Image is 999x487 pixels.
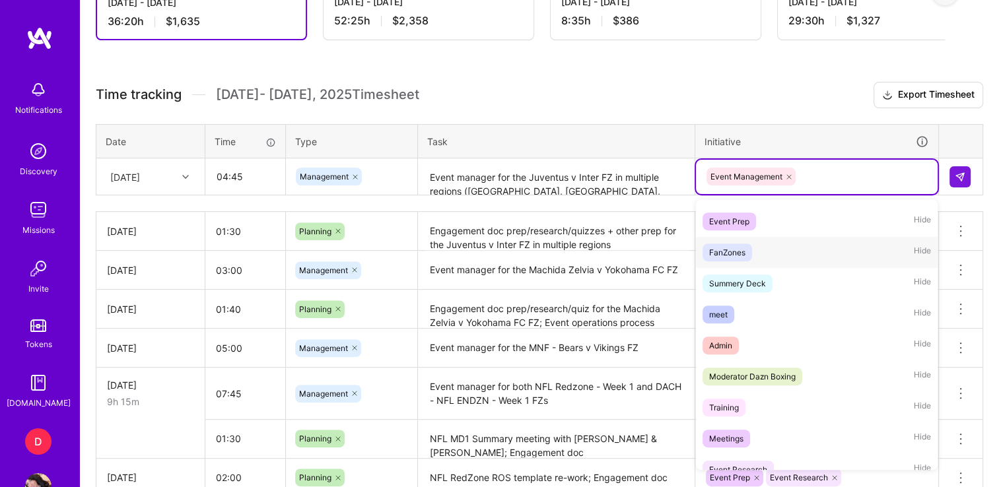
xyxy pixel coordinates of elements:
textarea: Event manager for the Machida Zelvia v Yokohama FC FZ [419,252,693,288]
span: Event Research [770,472,828,482]
span: $1,327 [846,14,880,28]
span: Hide [914,337,931,354]
span: Hide [914,368,931,385]
th: Task [418,124,695,158]
div: [DATE] [107,378,194,392]
span: Planning [299,472,331,482]
div: null [949,166,972,187]
img: teamwork [25,197,52,223]
div: Initiative [705,134,929,149]
div: [DATE] [107,224,194,238]
div: [DOMAIN_NAME] [7,396,71,410]
span: Planning [299,434,331,443]
div: Event Research [709,463,767,476]
textarea: Event manager for both NFL Redzone - Week 1 and DACH - NFL ENDZN - Week 1 FZs [419,369,693,418]
img: bell [25,77,52,103]
div: Tokens [25,337,52,351]
img: guide book [25,370,52,396]
img: tokens [30,319,46,332]
span: Event Management [710,172,782,181]
div: Meetings [709,432,743,445]
div: Summery Deck [709,276,766,290]
span: Planning [299,304,331,314]
span: Event Prep [710,472,750,482]
a: D [22,428,55,455]
span: Hide [914,212,931,230]
span: Planning [299,226,331,236]
i: icon Chevron [182,174,189,180]
span: [DATE] - [DATE] , 2025 Timesheet [216,86,419,103]
div: Missions [22,223,55,237]
input: HH:MM [205,214,285,249]
input: HH:MM [206,159,285,194]
th: Type [286,124,418,158]
div: Event Prep [709,214,749,228]
i: icon Download [882,88,893,102]
textarea: Event manager for the MNF - Bears v Vikings FZ [419,330,693,366]
input: HH:MM [205,376,285,411]
div: Moderator Dazn Boxing [709,370,796,383]
div: 52:25 h [334,14,523,28]
div: Training [709,401,739,414]
input: HH:MM [205,292,285,327]
img: Submit [955,172,965,182]
div: [DATE] [107,471,194,484]
textarea: Event manager for the Juventus v Inter FZ in multiple regions ([GEOGRAPHIC_DATA], [GEOGRAPHIC_DAT... [419,160,693,195]
div: [DATE] [107,302,194,316]
span: Time tracking [96,86,182,103]
span: Management [299,343,348,353]
button: Export Timesheet [874,82,983,108]
span: $386 [613,14,639,28]
input: HH:MM [205,253,285,288]
span: $2,358 [392,14,429,28]
th: Date [96,124,205,158]
div: 9h 15m [107,395,194,408]
div: [DATE] [107,341,194,355]
div: 29:30 h [788,14,977,28]
span: Hide [914,399,931,416]
img: discovery [25,138,52,164]
div: Time [215,135,276,148]
div: Invite [28,282,49,296]
input: HH:MM [205,331,285,366]
div: FanZones [709,245,745,259]
textarea: Engagement doc prep/research/quizzes + other prep for the Juventus v Inter FZ in multiple regions... [419,213,693,250]
div: meet [709,308,728,321]
span: Hide [914,306,931,323]
span: Management [299,389,348,399]
span: Management [299,265,348,275]
div: [DATE] [110,170,140,183]
div: Notifications [15,103,62,117]
input: HH:MM [205,421,285,456]
div: Discovery [20,164,57,178]
div: 36:20 h [108,15,295,28]
span: Hide [914,243,931,261]
img: logo [26,26,53,50]
div: Admin [709,339,732,352]
div: [DATE] [107,263,194,277]
img: Invite [25,255,52,282]
span: Hide [914,430,931,447]
div: D [25,428,52,455]
textarea: NFL MD1 Summary meeting with [PERSON_NAME] & [PERSON_NAME]; Engagement doc prep/research/quizzes ... [419,421,693,457]
textarea: Engagement doc prep/research/quiz for the Machida Zelvia v Yokohama FC FZ; Event operations proce... [419,291,693,327]
span: Hide [914,461,931,478]
span: Hide [914,275,931,292]
span: $1,635 [166,15,200,28]
div: 8:35 h [561,14,750,28]
span: Management [300,172,349,181]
